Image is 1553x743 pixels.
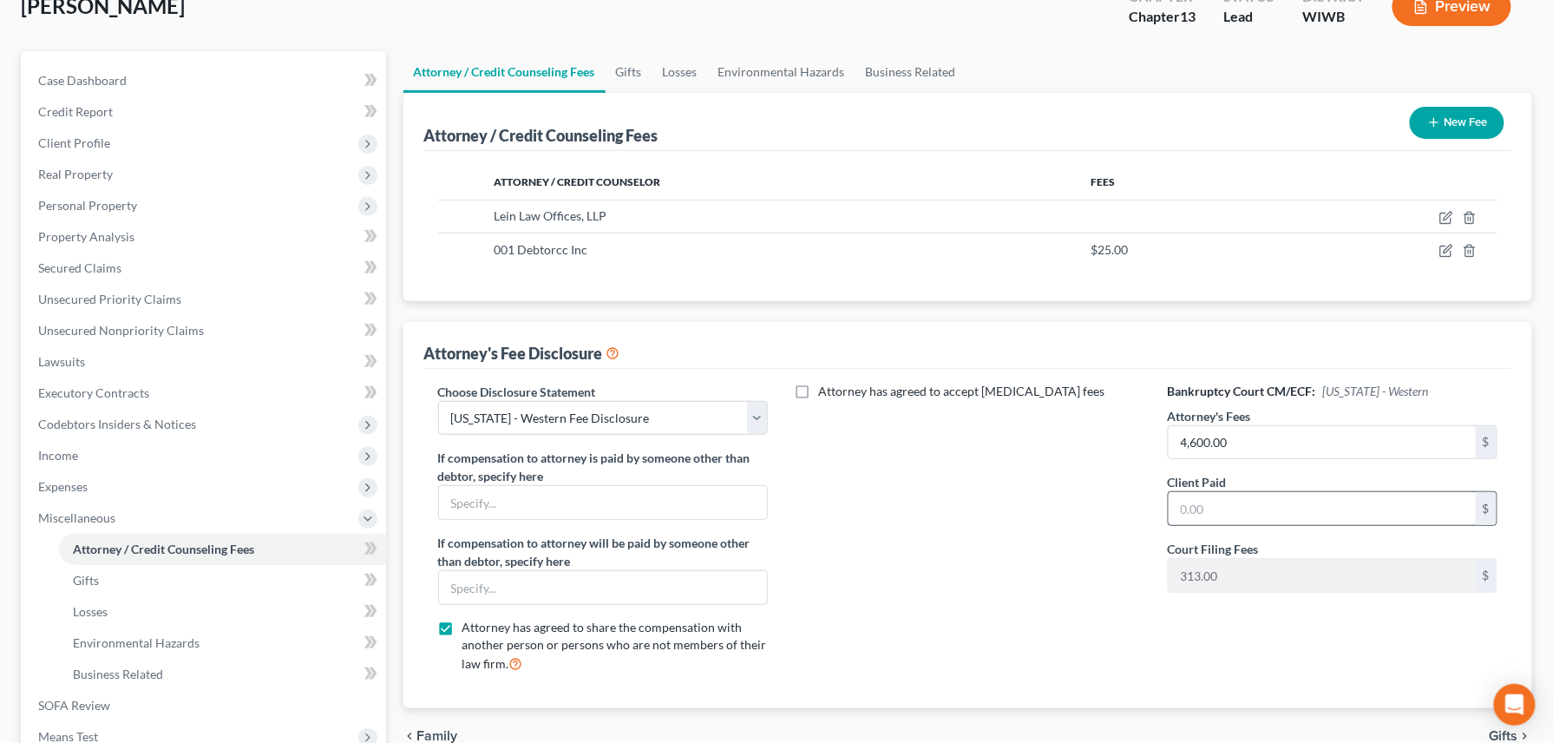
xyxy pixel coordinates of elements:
[1476,492,1497,525] div: $
[1169,426,1477,459] input: 0.00
[38,292,181,306] span: Unsecured Priority Claims
[439,486,768,519] input: Specify...
[403,51,606,93] a: Attorney / Credit Counseling Fees
[403,729,417,743] i: chevron_left
[59,628,386,659] a: Environmental Hazards
[1091,242,1128,257] span: $25.00
[1091,175,1115,188] span: Fees
[1180,8,1196,24] span: 13
[1302,7,1365,27] div: WIWB
[439,571,768,604] input: Specify...
[73,604,108,619] span: Losses
[606,51,652,93] a: Gifts
[438,534,769,570] label: If compensation to attorney will be paid by someone other than debtor, specify here
[38,323,204,338] span: Unsecured Nonpriority Claims
[1476,426,1497,459] div: $
[24,96,386,128] a: Credit Report
[38,448,78,463] span: Income
[708,51,855,93] a: Environmental Hazards
[1168,383,1498,400] h6: Bankruptcy Court CM/ECF:
[73,667,163,681] span: Business Related
[424,125,659,146] div: Attorney / Credit Counseling Fees
[1129,7,1196,27] div: Chapter
[38,73,127,88] span: Case Dashboard
[38,417,196,431] span: Codebtors Insiders & Notices
[424,343,620,364] div: Attorney's Fee Disclosure
[652,51,708,93] a: Losses
[438,383,596,401] label: Choose Disclosure Statement
[1490,729,1518,743] span: Gifts
[1168,540,1259,558] label: Court Filing Fees
[24,315,386,346] a: Unsecured Nonpriority Claims
[1323,384,1429,398] span: [US_STATE] - Western
[38,354,85,369] span: Lawsuits
[417,729,458,743] span: Family
[1169,559,1477,592] input: 0.00
[1476,559,1497,592] div: $
[38,698,110,713] span: SOFA Review
[24,284,386,315] a: Unsecured Priority Claims
[38,260,121,275] span: Secured Claims
[495,242,588,257] span: 001 Debtorcc Inc
[38,198,137,213] span: Personal Property
[38,104,113,119] span: Credit Report
[73,635,200,650] span: Environmental Hazards
[1410,107,1504,139] button: New Fee
[1490,729,1532,743] button: Gifts chevron_right
[1223,7,1275,27] div: Lead
[38,229,134,244] span: Property Analysis
[1169,492,1477,525] input: 0.00
[59,659,386,690] a: Business Related
[38,135,110,150] span: Client Profile
[403,729,458,743] button: chevron_left Family
[59,565,386,596] a: Gifts
[24,65,386,96] a: Case Dashboard
[1494,684,1536,726] div: Open Intercom Messenger
[59,534,386,565] a: Attorney / Credit Counseling Fees
[462,620,767,671] span: Attorney has agreed to share the compensation with another person or persons who are not members ...
[38,479,88,494] span: Expenses
[818,384,1104,398] span: Attorney has agreed to accept [MEDICAL_DATA] fees
[1168,473,1227,491] label: Client Paid
[59,596,386,628] a: Losses
[1518,729,1532,743] i: chevron_right
[438,449,769,485] label: If compensation to attorney is paid by someone other than debtor, specify here
[24,378,386,409] a: Executory Contracts
[24,690,386,721] a: SOFA Review
[24,253,386,284] a: Secured Claims
[495,208,607,223] span: Lein Law Offices, LLP
[38,167,113,181] span: Real Property
[73,542,254,556] span: Attorney / Credit Counseling Fees
[73,573,99,588] span: Gifts
[24,346,386,378] a: Lawsuits
[1168,407,1251,425] label: Attorney's Fees
[495,175,661,188] span: Attorney / Credit Counselor
[38,385,149,400] span: Executory Contracts
[855,51,967,93] a: Business Related
[38,510,115,525] span: Miscellaneous
[24,221,386,253] a: Property Analysis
